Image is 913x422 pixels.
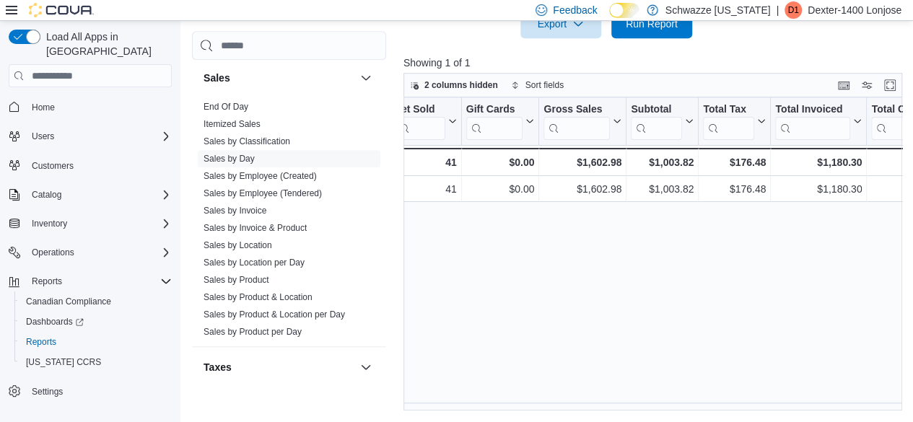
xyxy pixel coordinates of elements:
[20,313,172,330] span: Dashboards
[26,382,172,400] span: Settings
[32,189,61,201] span: Catalog
[32,276,62,287] span: Reports
[394,180,457,198] div: 41
[32,386,63,397] span: Settings
[204,71,230,85] h3: Sales
[775,180,862,198] div: $1,180.30
[357,69,375,87] button: Sales
[543,103,610,140] div: Gross Sales
[631,103,694,140] button: Subtotal
[26,186,67,203] button: Catalog
[529,9,593,38] span: Export
[26,296,111,307] span: Canadian Compliance
[204,170,317,182] span: Sales by Employee (Created)
[466,103,534,140] button: Gift Cards
[787,1,798,19] span: D1
[26,316,84,328] span: Dashboards
[20,293,172,310] span: Canadian Compliance
[466,103,523,140] div: Gift Card Sales
[404,76,504,94] button: 2 columns hidden
[204,188,322,198] a: Sales by Employee (Tendered)
[520,9,601,38] button: Export
[204,188,322,199] span: Sales by Employee (Tendered)
[204,101,248,113] span: End Of Day
[204,258,305,268] a: Sales by Location per Day
[20,333,172,351] span: Reports
[204,274,269,286] span: Sales by Product
[204,292,313,302] a: Sales by Product & Location
[393,103,445,140] div: Net Sold
[14,312,178,332] a: Dashboards
[204,136,290,146] a: Sales by Classification
[26,273,68,290] button: Reports
[3,271,178,291] button: Reports
[525,79,564,91] span: Sort fields
[703,154,766,171] div: $176.48
[26,383,69,400] a: Settings
[204,360,354,374] button: Taxes
[393,103,456,140] button: Net Sold
[505,76,569,94] button: Sort fields
[32,131,54,142] span: Users
[835,76,852,94] button: Keyboard shortcuts
[204,360,232,374] h3: Taxes
[20,293,117,310] a: Canadian Compliance
[204,206,266,216] a: Sales by Invoice
[3,155,178,176] button: Customers
[553,3,597,17] span: Feedback
[466,180,535,198] div: $0.00
[543,103,621,140] button: Gross Sales
[3,96,178,117] button: Home
[609,3,639,18] input: Dark Mode
[204,327,302,337] a: Sales by Product per Day
[204,309,345,320] a: Sales by Product & Location per Day
[424,79,498,91] span: 2 columns hidden
[631,180,694,198] div: $1,003.82
[32,218,67,229] span: Inventory
[204,171,317,181] a: Sales by Employee (Created)
[192,98,386,346] div: Sales
[3,214,178,234] button: Inventory
[204,153,255,164] span: Sales by Day
[14,352,178,372] button: [US_STATE] CCRS
[26,215,73,232] button: Inventory
[466,103,523,117] div: Gift Cards
[357,359,375,376] button: Taxes
[32,247,74,258] span: Operations
[204,154,255,164] a: Sales by Day
[3,381,178,402] button: Settings
[26,273,172,290] span: Reports
[204,136,290,147] span: Sales by Classification
[703,103,754,140] div: Total Tax
[3,185,178,205] button: Catalog
[775,103,862,140] button: Total Invoiced
[32,160,74,172] span: Customers
[204,257,305,268] span: Sales by Location per Day
[631,154,694,171] div: $1,003.82
[703,180,766,198] div: $176.48
[204,291,313,303] span: Sales by Product & Location
[3,126,178,146] button: Users
[204,119,261,129] a: Itemized Sales
[26,244,80,261] button: Operations
[776,1,779,19] p: |
[26,157,172,175] span: Customers
[775,103,850,140] div: Total Invoiced
[703,103,766,140] button: Total Tax
[543,103,610,117] div: Gross Sales
[26,215,172,232] span: Inventory
[204,240,272,250] a: Sales by Location
[543,154,621,171] div: $1,602.98
[20,333,62,351] a: Reports
[703,103,754,117] div: Total Tax
[32,102,55,113] span: Home
[26,157,79,175] a: Customers
[631,103,682,117] div: Subtotal
[631,103,682,140] div: Subtotal
[403,56,907,70] p: Showing 1 of 1
[393,103,445,117] div: Net Sold
[26,97,172,115] span: Home
[20,353,172,371] span: Washington CCRS
[20,353,107,371] a: [US_STATE] CCRS
[204,102,248,112] a: End Of Day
